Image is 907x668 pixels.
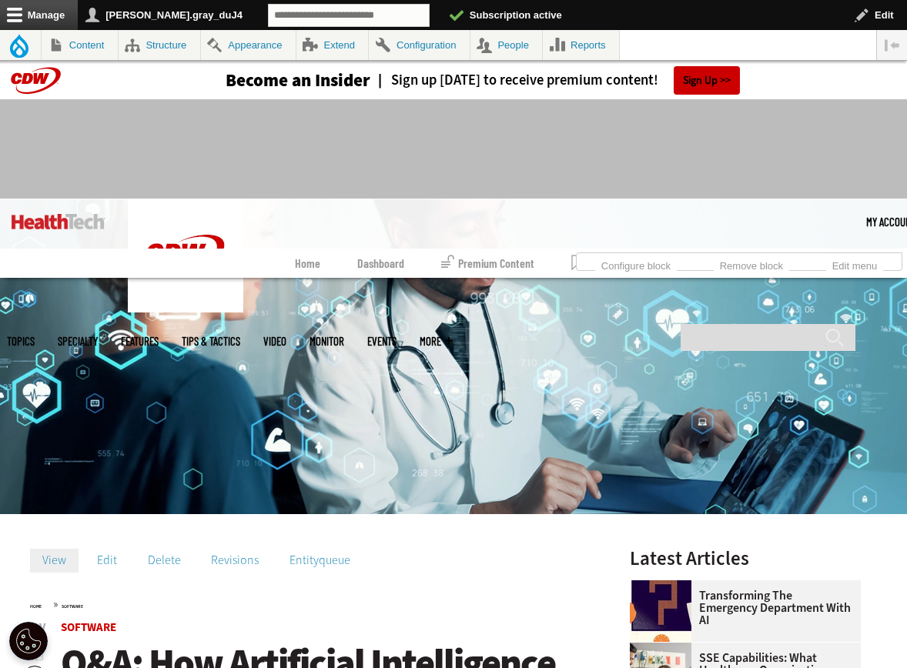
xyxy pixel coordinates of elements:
[128,300,243,316] a: CDW
[543,30,619,60] a: Reports
[128,199,243,312] img: Home
[9,622,48,660] button: Open Preferences
[674,66,740,95] a: Sign Up
[277,549,363,572] a: Entityqueue
[30,603,42,610] a: Home
[201,30,296,60] a: Appearance
[470,30,543,60] a: People
[630,549,861,568] h3: Latest Articles
[441,249,534,278] a: Premium Content
[61,620,116,635] a: Software
[595,256,677,272] a: Configure block
[630,643,699,655] a: Doctor speaking with patient
[168,72,370,89] a: Become an Insider
[199,549,271,572] a: Revisions
[367,336,397,347] a: Events
[85,549,129,572] a: Edit
[571,249,612,278] a: Saved
[295,249,320,278] a: Home
[826,256,883,272] a: Edit menu
[12,214,105,229] img: Home
[30,549,79,572] a: View
[182,336,240,347] a: Tips & Tactics
[42,30,118,60] a: Content
[263,336,286,347] a: Video
[296,30,369,60] a: Extend
[369,30,469,60] a: Configuration
[58,336,98,347] span: Specialty
[121,336,159,347] a: Features
[226,72,370,89] h3: Become an Insider
[30,598,589,610] div: »
[357,249,404,278] a: Dashboard
[630,590,852,626] a: Transforming the Emergency Department with AI
[310,336,344,347] a: MonITor
[877,30,907,60] button: Vertical orientation
[630,580,699,593] a: illustration of question mark
[714,256,789,272] a: Remove block
[370,73,658,88] a: Sign up [DATE] to receive premium content!
[119,30,200,60] a: Structure
[136,549,193,572] a: Delete
[630,580,691,642] img: illustration of question mark
[62,603,83,610] a: Software
[9,622,48,660] div: Cookie Settings
[420,336,452,347] span: More
[7,336,35,347] span: Topics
